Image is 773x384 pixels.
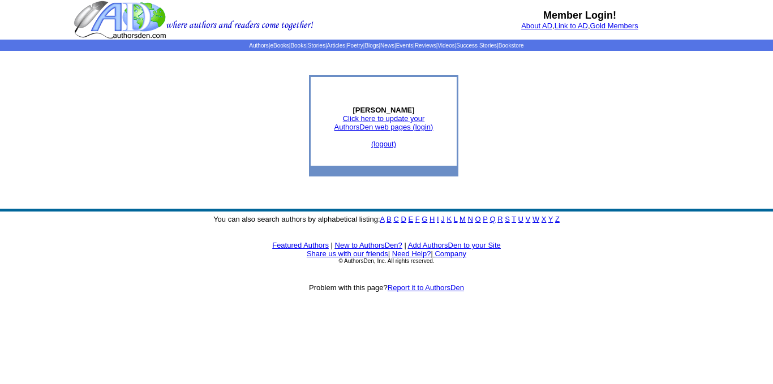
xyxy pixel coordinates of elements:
[475,215,481,223] a: O
[388,283,464,292] a: Report it to AuthorsDen
[249,42,268,49] a: Authors
[249,42,523,49] span: | | | | | | | | | | | |
[521,21,638,30] font: , ,
[308,42,325,49] a: Stories
[270,42,289,49] a: eBooks
[386,215,392,223] a: B
[435,249,466,258] a: Company
[505,215,510,223] a: S
[542,215,547,223] a: X
[489,215,495,223] a: Q
[441,215,445,223] a: J
[526,215,531,223] a: V
[371,140,396,148] a: (logout)
[408,215,413,223] a: E
[454,215,458,223] a: L
[307,249,388,258] a: Share us with our friends
[422,215,427,223] a: G
[327,42,346,49] a: Articles
[364,42,379,49] a: Blogs
[548,215,553,223] a: Y
[555,21,588,30] a: Link to AD
[497,215,503,223] a: R
[309,283,464,292] font: Problem with this page?
[334,114,433,131] a: Click here to update yourAuthorsDen web pages (login)
[590,21,638,30] a: Gold Members
[415,215,420,223] a: F
[431,249,466,258] font: |
[512,215,516,223] a: T
[347,42,363,49] a: Poetry
[401,215,406,223] a: D
[335,241,402,249] a: New to AuthorsDen?
[459,215,466,223] a: M
[380,42,394,49] a: News
[404,241,406,249] font: |
[437,215,439,223] a: I
[483,215,487,223] a: P
[532,215,539,223] a: W
[430,215,435,223] a: H
[408,241,501,249] a: Add AuthorsDen to your Site
[543,10,616,21] b: Member Login!
[518,215,523,223] a: U
[213,215,560,223] font: You can also search authors by alphabetical listing:
[380,215,385,223] a: A
[456,42,497,49] a: Success Stories
[499,42,524,49] a: Bookstore
[446,215,452,223] a: K
[290,42,306,49] a: Books
[272,241,329,249] a: Featured Authors
[521,21,552,30] a: About AD
[331,241,333,249] font: |
[468,215,473,223] a: N
[388,249,390,258] font: |
[393,215,398,223] a: C
[396,42,414,49] a: Events
[338,258,434,264] font: © AuthorsDen, Inc. All rights reserved.
[437,42,454,49] a: Videos
[555,215,560,223] a: Z
[392,249,431,258] a: Need Help?
[415,42,436,49] a: Reviews
[353,106,414,114] b: [PERSON_NAME]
